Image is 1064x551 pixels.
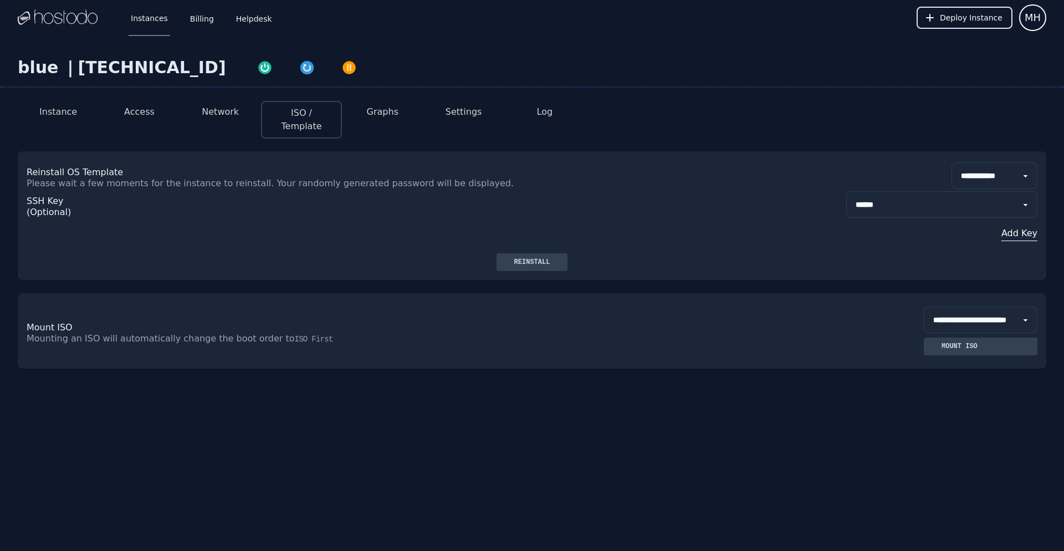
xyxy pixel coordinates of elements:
[497,253,568,271] button: Reinstall
[846,227,1037,240] button: Add Key
[257,60,273,75] img: Power On
[39,105,77,119] button: Instance
[27,333,532,344] p: Mounting an ISO will automatically change the boot order to
[446,105,482,119] button: Settings
[27,196,69,218] p: SSH Key (Optional)
[18,9,98,26] img: Logo
[63,58,78,78] div: |
[294,335,332,344] span: ISO First
[244,58,286,75] button: Power On
[367,105,398,119] button: Graphs
[27,178,532,189] p: Please wait a few moments for the instance to reinstall. Your randomly generated password will be...
[1025,10,1041,25] span: MH
[933,342,986,351] div: Mount ISO
[78,58,226,78] div: [TECHNICAL_ID]
[18,58,63,78] div: blue
[917,7,1012,29] button: Deploy Instance
[505,258,559,267] div: Reinstall
[27,322,532,333] p: Mount ISO
[341,60,357,75] img: Power Off
[924,338,1037,355] button: Mount ISO
[1019,4,1046,31] button: User menu
[940,12,1002,23] span: Deploy Instance
[537,105,553,119] button: Log
[286,58,328,75] button: Restart
[27,167,532,178] p: Reinstall OS Template
[271,106,332,133] button: ISO / Template
[328,58,370,75] button: Power Off
[299,60,315,75] img: Restart
[124,105,155,119] button: Access
[202,105,239,119] button: Network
